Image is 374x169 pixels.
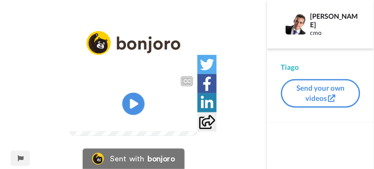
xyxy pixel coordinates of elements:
div: Tiago [281,62,360,72]
img: Profile Image [286,14,306,34]
span: / [92,115,95,125]
img: logo_full.png [87,31,180,55]
button: Send your own videos [281,79,360,108]
span: 1:26 [97,115,112,125]
div: Sent with [110,155,144,163]
img: Full screen [181,115,190,124]
span: 0:00 [75,115,90,125]
a: Bonjoro LogoSent withbonjoro [83,149,184,169]
div: cmo [310,29,360,37]
img: Bonjoro Logo [92,153,104,165]
div: CC [182,77,192,86]
div: bonjoro [148,155,175,163]
div: [PERSON_NAME] [310,12,360,28]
